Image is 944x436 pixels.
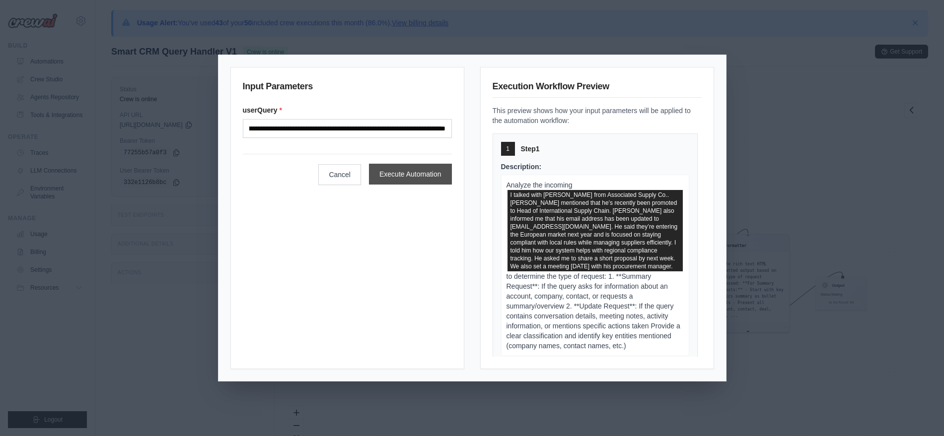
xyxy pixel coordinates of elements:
[318,164,361,185] button: Cancel
[894,388,944,436] iframe: Chat Widget
[493,79,702,98] h3: Execution Workflow Preview
[493,106,702,125] p: This preview shows how your input parameters will be applied to the automation workflow:
[243,79,452,97] h3: Input Parameters
[506,145,509,153] span: 1
[501,163,542,171] span: Description:
[243,105,452,115] label: userQuery
[507,181,573,189] span: Analyze the incoming
[521,144,540,154] span: Step 1
[508,190,683,271] span: userQuery
[369,164,452,185] button: Execute Automation
[507,272,680,350] span: to determine the type of request: 1. **Summary Request**: If the query asks for information about...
